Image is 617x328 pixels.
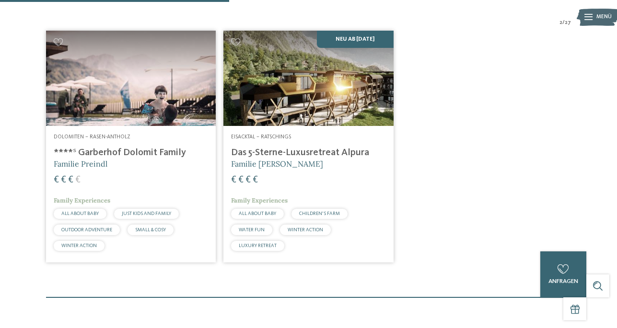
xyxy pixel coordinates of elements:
span: € [245,175,251,185]
span: WINTER ACTION [61,243,97,248]
span: OUTDOOR ADVENTURE [61,227,112,232]
span: SMALL & COSY [135,227,166,232]
span: Family Experiences [54,196,110,204]
span: Family Experiences [231,196,288,204]
span: LUXURY RETREAT [239,243,277,248]
span: Eisacktal – Ratschings [231,134,291,140]
span: / [562,19,565,27]
span: Familie [PERSON_NAME] [231,159,323,169]
span: ALL ABOUT BABY [239,211,276,216]
h4: Das 5-Sterne-Luxusretreat Alpura [231,147,385,158]
span: ALL ABOUT BABY [61,211,99,216]
span: CHILDREN’S FARM [299,211,340,216]
span: € [54,175,59,185]
img: Familienhotels gesucht? Hier findet ihr die besten! [46,31,216,126]
span: € [253,175,258,185]
a: anfragen [540,251,586,297]
span: WATER FUN [239,227,265,232]
img: Familienhotels gesucht? Hier findet ihr die besten! [223,31,393,126]
span: € [231,175,236,185]
span: anfragen [548,278,578,284]
span: WINTER ACTION [288,227,323,232]
a: Familienhotels gesucht? Hier findet ihr die besten! Dolomiten – Rasen-Antholz ****ˢ Garberhof Dol... [46,31,216,262]
span: € [61,175,66,185]
span: 27 [565,19,571,27]
a: Familienhotels gesucht? Hier findet ihr die besten! Neu ab [DATE] Eisacktal – Ratschings Das 5-St... [223,31,393,262]
span: JUST KIDS AND FAMILY [122,211,171,216]
h4: ****ˢ Garberhof Dolomit Family [54,147,208,158]
span: € [238,175,244,185]
span: Familie Preindl [54,159,107,169]
span: Dolomiten – Rasen-Antholz [54,134,130,140]
span: € [68,175,73,185]
span: € [75,175,81,185]
span: 2 [559,19,562,27]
